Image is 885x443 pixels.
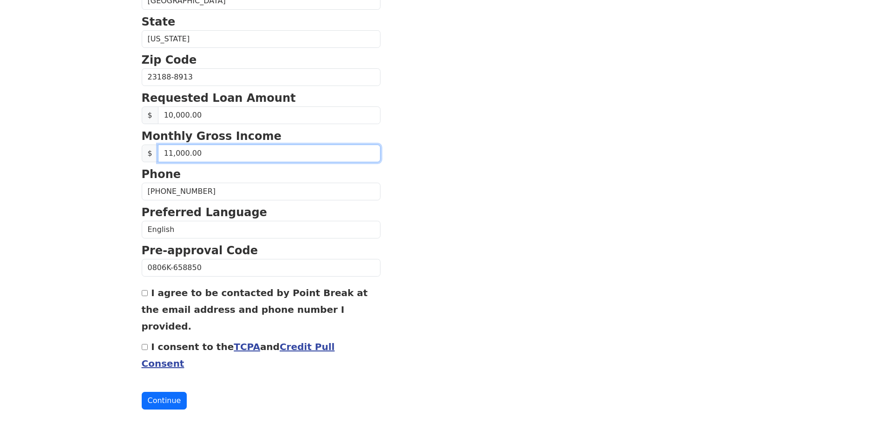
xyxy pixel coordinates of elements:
[142,183,380,200] input: Phone
[142,92,296,105] strong: Requested Loan Amount
[142,145,158,162] span: $
[142,259,380,277] input: Pre-approval Code
[142,168,181,181] strong: Phone
[158,106,380,124] input: Requested Loan Amount
[142,341,335,369] label: I consent to the and
[142,15,176,28] strong: State
[234,341,260,352] a: TCPA
[142,128,380,145] p: Monthly Gross Income
[142,244,258,257] strong: Pre-approval Code
[142,206,267,219] strong: Preferred Language
[142,287,368,332] label: I agree to be contacted by Point Break at the email address and phone number I provided.
[158,145,380,162] input: 0.00
[142,68,380,86] input: Zip Code
[142,106,158,124] span: $
[142,53,197,66] strong: Zip Code
[142,392,187,410] button: Continue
